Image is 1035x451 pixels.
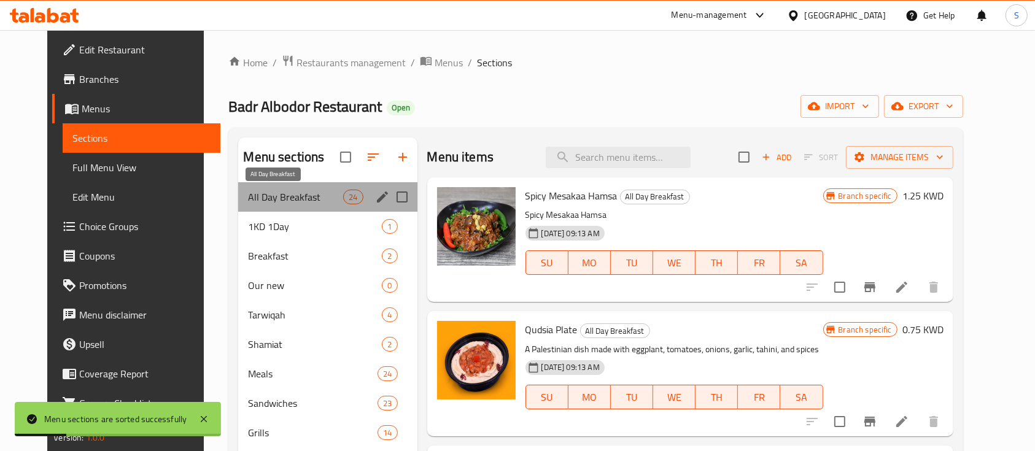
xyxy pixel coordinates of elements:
button: SA [780,385,823,409]
div: Shamiat2 [238,330,417,359]
span: import [810,99,869,114]
span: Upsell [79,337,211,352]
span: Shamiat [248,337,382,352]
div: Sandwiches23 [238,388,417,418]
span: Grocery Checklist [79,396,211,411]
div: items [382,219,397,234]
span: 24 [344,191,362,203]
span: export [894,99,953,114]
li: / [411,55,415,70]
span: S [1014,9,1019,22]
div: items [382,249,397,263]
span: Badr Albodor Restaurant [228,93,382,120]
div: items [382,307,397,322]
p: A Palestinian dish made with eggplant, tomatoes, onions, garlic, tahini, and spices [525,342,823,357]
span: Grills [248,425,378,440]
button: export [884,95,963,118]
span: 1KD 1Day [248,219,382,234]
span: Tarwiqah [248,307,382,322]
span: SU [531,254,564,272]
span: All Day Breakfast [248,190,343,204]
div: 1KD 1Day1 [238,212,417,241]
a: Edit menu item [894,414,909,429]
a: Home [228,55,268,70]
div: items [378,396,397,411]
span: [DATE] 09:13 AM [537,361,605,373]
button: TU [611,385,653,409]
div: Meals [248,366,378,381]
h6: 0.75 KWD [902,321,944,338]
span: FR [743,254,775,272]
span: Full Menu View [72,160,211,175]
a: Coupons [52,241,220,271]
div: All Day Breakfast [580,323,650,338]
button: FR [738,385,780,409]
a: Edit Restaurant [52,35,220,64]
div: items [343,190,363,204]
span: Breakfast [248,249,382,263]
span: Version: [53,430,83,445]
a: Restaurants management [282,55,406,71]
h2: Menu sections [243,148,324,166]
h2: Menu items [427,148,494,166]
a: Coverage Report [52,359,220,388]
button: SU [525,385,568,409]
span: TH [700,388,733,406]
a: Grocery Checklist [52,388,220,418]
button: MO [568,250,611,275]
div: All Day Breakfast [620,190,690,204]
span: Menu disclaimer [79,307,211,322]
span: Select all sections [333,144,359,170]
span: Sandwiches [248,396,378,411]
span: Our new [248,278,382,293]
span: Edit Menu [72,190,211,204]
div: Breakfast2 [238,241,417,271]
span: 2 [382,339,397,350]
a: Edit Menu [63,182,220,212]
button: Branch-specific-item [855,407,885,436]
span: TU [616,388,648,406]
span: 23 [378,398,397,409]
a: Branches [52,64,220,94]
button: SU [525,250,568,275]
a: Edit menu item [894,280,909,295]
input: search [546,147,691,168]
span: Qudsia Plate [525,320,578,339]
div: [GEOGRAPHIC_DATA] [805,9,886,22]
span: Add item [757,148,796,167]
a: Full Menu View [63,153,220,182]
h6: 1.25 KWD [902,187,944,204]
span: 14 [378,427,397,439]
span: Coupons [79,249,211,263]
a: Menus [420,55,463,71]
span: 2 [382,250,397,262]
button: TU [611,250,653,275]
span: Select section [731,144,757,170]
div: items [378,366,397,381]
nav: breadcrumb [228,55,963,71]
span: SU [531,388,564,406]
span: MO [573,254,606,272]
a: Promotions [52,271,220,300]
span: Choice Groups [79,219,211,234]
button: Branch-specific-item [855,272,885,302]
span: FR [743,388,775,406]
a: Menus [52,94,220,123]
div: Our new0 [238,271,417,300]
span: TH [700,254,733,272]
span: All Day Breakfast [581,324,649,338]
span: Spicy Mesakaa Hamsa [525,187,618,205]
a: Upsell [52,330,220,359]
span: Sections [72,131,211,145]
span: Select to update [827,409,853,434]
button: FR [738,250,780,275]
li: / [273,55,277,70]
div: Menu-management [672,8,747,23]
div: Grills14 [238,418,417,447]
div: Menu sections are sorted successfully [44,412,187,426]
button: MO [568,385,611,409]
